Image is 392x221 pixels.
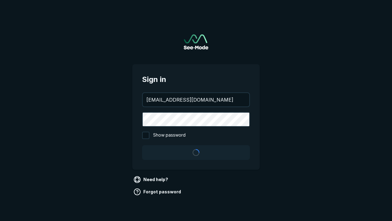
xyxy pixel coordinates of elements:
a: Forgot password [132,187,183,197]
span: Sign in [142,74,250,85]
a: Need help? [132,175,171,184]
a: Go to sign in [184,34,208,49]
img: See-Mode Logo [184,34,208,49]
input: your@email.com [143,93,249,107]
span: Show password [153,132,186,139]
